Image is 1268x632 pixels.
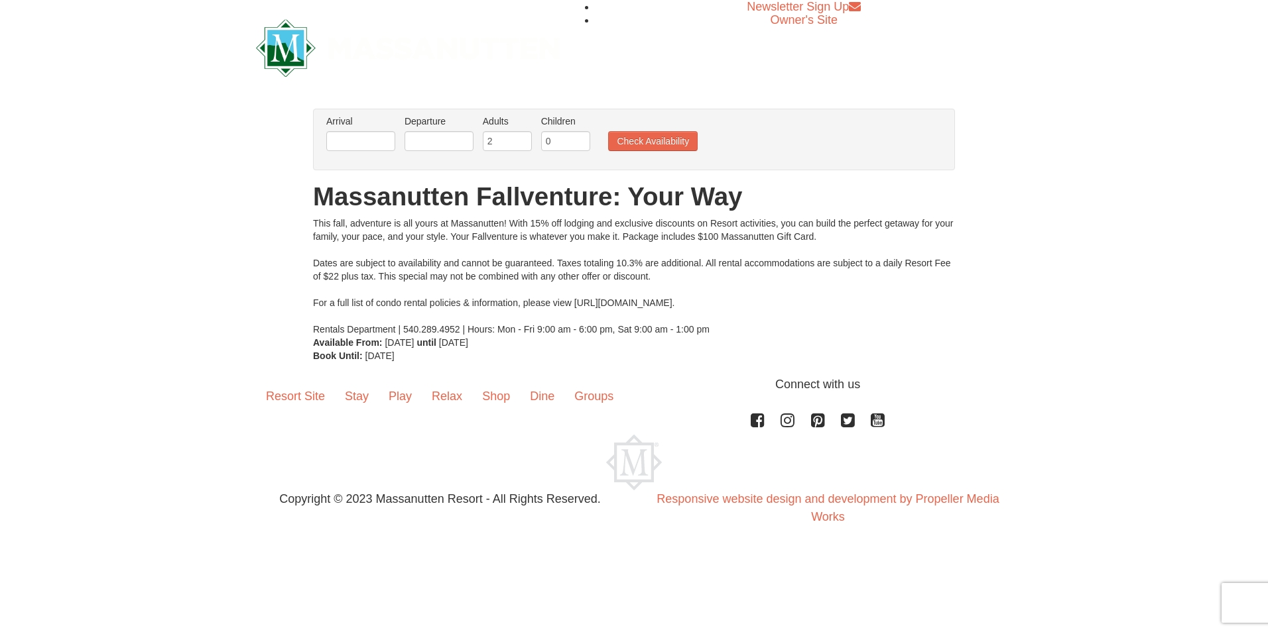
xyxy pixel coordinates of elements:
button: Check Availability [608,131,698,151]
label: Adults [483,115,532,128]
a: Relax [422,376,472,417]
a: Groups [564,376,623,417]
a: Massanutten Resort [256,30,560,62]
strong: until [416,337,436,348]
label: Arrival [326,115,395,128]
img: Massanutten Resort Logo [606,435,662,490]
a: Dine [520,376,564,417]
strong: Book Until: [313,350,363,361]
a: Play [379,376,422,417]
p: Copyright © 2023 Massanutten Resort - All Rights Reserved. [246,490,634,508]
label: Departure [405,115,474,128]
span: [DATE] [439,337,468,348]
a: Stay [335,376,379,417]
a: Responsive website design and development by Propeller Media Works [657,492,999,523]
span: [DATE] [365,350,395,361]
strong: Available From: [313,337,383,348]
a: Shop [472,376,520,417]
a: Resort Site [256,376,335,417]
div: This fall, adventure is all yours at Massanutten! With 15% off lodging and exclusive discounts on... [313,217,955,336]
label: Children [541,115,590,128]
a: Owner's Site [771,13,838,26]
h1: Massanutten Fallventure: Your Way [313,184,955,210]
img: Massanutten Resort Logo [256,19,560,77]
span: [DATE] [385,337,414,348]
p: Connect with us [256,376,1012,394]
